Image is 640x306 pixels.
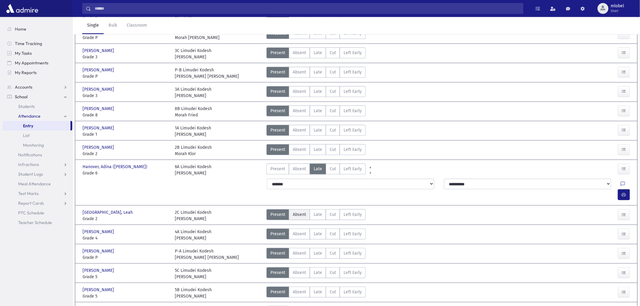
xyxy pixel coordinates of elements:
a: My Reports [2,68,72,77]
span: Left Early [344,127,362,133]
a: List [2,131,72,140]
span: Late [314,146,322,153]
div: AttTypes [266,229,366,241]
span: Infractions [18,162,39,167]
a: Student Logs [2,169,72,179]
span: Cut [330,88,336,95]
a: School [2,92,72,102]
div: AttTypes [266,287,366,299]
span: Grade P [83,254,169,261]
span: Grade 3 [83,54,169,60]
a: Classroom [122,17,152,34]
span: Present [270,69,285,75]
div: P-A Limudei Kodesh [PERSON_NAME] [PERSON_NAME] [175,248,239,261]
div: AttTypes [266,125,366,138]
div: AttTypes [266,86,366,99]
span: My Tasks [15,50,32,56]
span: Cut [330,166,336,172]
span: Late [314,231,322,237]
div: 3C Limudei Kodesh [PERSON_NAME] [175,47,211,60]
span: Absent [293,269,306,276]
span: Left Early [344,50,362,56]
span: Left Early [344,69,362,75]
span: Late [314,127,322,133]
div: 6A Limudei Kodesh [PERSON_NAME] [175,164,211,176]
span: Present [270,146,285,153]
span: [PERSON_NAME] [83,86,115,93]
div: 8B Limudei Kodesh Morah Fried [175,106,212,118]
span: Hanover, Adina ([PERSON_NAME]) [83,164,149,170]
span: Test Marks [18,191,39,196]
span: Absent [293,69,306,75]
span: Absent [293,127,306,133]
span: Report Cards [18,200,44,206]
span: Absent [293,250,306,256]
span: Left Early [344,88,362,95]
span: Entry [23,123,33,129]
span: Cut [330,211,336,218]
span: Cut [330,50,336,56]
span: Left Early [344,146,362,153]
span: [PERSON_NAME] [83,67,115,73]
span: [PERSON_NAME] [83,47,115,54]
a: Test Marks [2,189,72,198]
span: Present [270,88,285,95]
span: Grade 5 [83,293,169,299]
a: Bulk [104,17,122,34]
div: P-B Limudei Kodesh [PERSON_NAME] [PERSON_NAME] [175,67,239,80]
span: Left Early [344,108,362,114]
a: Time Tracking [2,39,72,48]
span: User [611,8,624,13]
span: Present [270,211,285,218]
img: AdmirePro [5,2,40,15]
span: Present [270,108,285,114]
span: Late [314,50,322,56]
span: Monitoring [23,142,44,148]
span: Present [270,127,285,133]
span: Late [314,69,322,75]
span: Grade 2 [83,151,169,157]
a: My Appointments [2,58,72,68]
span: [PERSON_NAME] [83,229,115,235]
span: Student Logs [18,171,43,177]
span: Present [270,166,285,172]
div: AttTypes [266,164,366,176]
div: 2B Limudei Kodesh Morah Klor [175,144,212,157]
span: Meal Attendance [18,181,51,187]
span: Left Early [344,289,362,295]
a: Entry [2,121,70,131]
span: Present [270,289,285,295]
div: AttTypes [266,248,366,261]
span: [PERSON_NAME] [83,106,115,112]
span: Teacher Schedule [18,220,52,225]
span: Cut [330,269,336,276]
span: Grade 2 [83,216,169,222]
a: Notifications [2,150,72,160]
span: Absent [293,231,306,237]
input: Search [91,3,523,14]
div: 4A Limudei Kodesh [PERSON_NAME] [175,229,211,241]
span: Grade 6 [83,170,169,176]
span: Left Early [344,231,362,237]
span: Present [270,231,285,237]
a: Meal Attendance [2,179,72,189]
span: My Appointments [15,60,48,66]
div: 3A Limudei Kodesh [PERSON_NAME] [175,86,211,99]
a: Students [2,102,72,111]
span: Present [270,50,285,56]
span: Students [18,104,35,109]
div: AttTypes [266,106,366,118]
div: AttTypes [266,47,366,60]
span: Absent [293,166,306,172]
span: [PERSON_NAME] [83,248,115,254]
span: Notifications [18,152,42,158]
span: Absent [293,50,306,56]
a: Attendance [2,111,72,121]
div: AttTypes [266,267,366,280]
span: Home [15,26,26,32]
span: Late [314,269,322,276]
a: Monitoring [2,140,72,150]
span: Late [314,88,322,95]
span: mlobel [611,4,624,8]
span: Cut [330,108,336,114]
